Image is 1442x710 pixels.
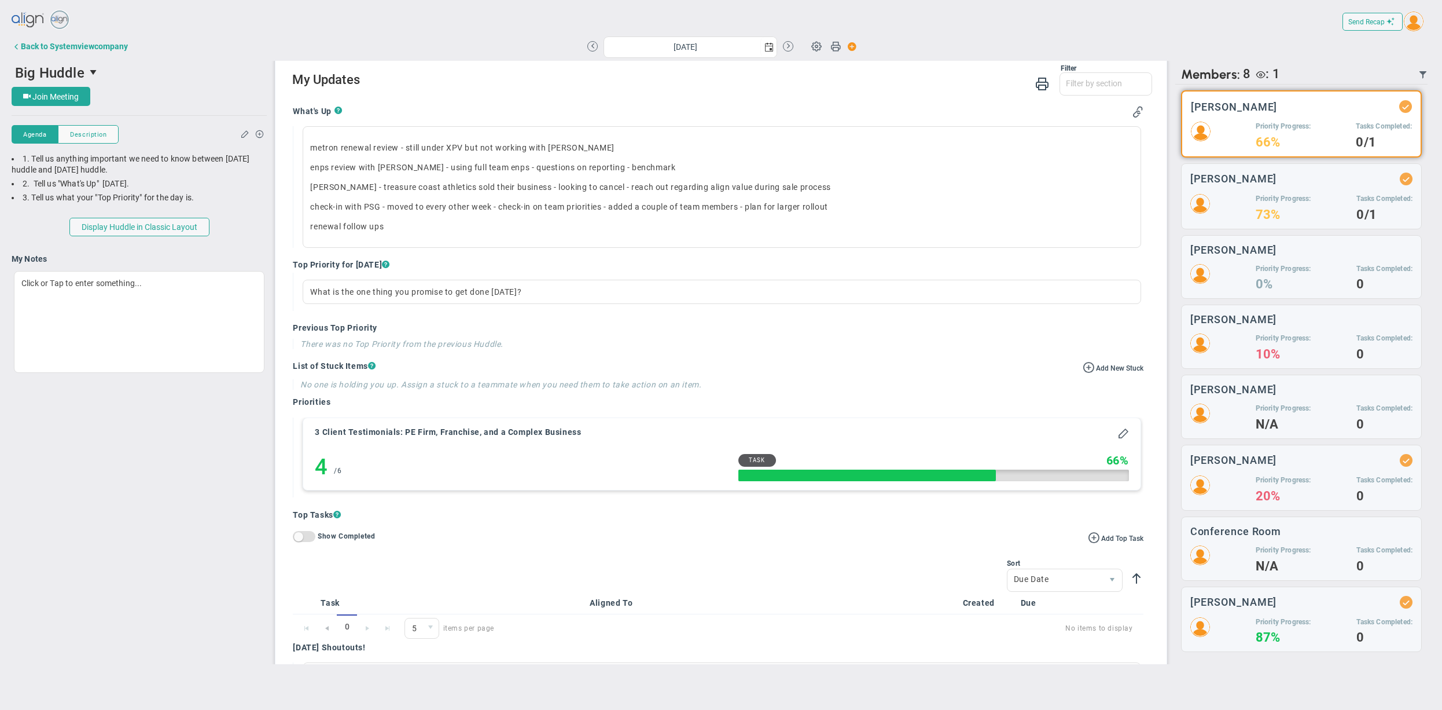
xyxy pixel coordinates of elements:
span: Description [70,130,106,140]
th: Task [316,592,517,614]
span: : [1266,67,1269,81]
span: 66 [1106,454,1120,467]
h4: 0 [1356,632,1412,643]
img: 48978.Person.photo [1191,122,1211,141]
div: Updated Status [1402,175,1410,183]
span: No items to display [508,621,1133,635]
span: Print Huddle [830,41,841,57]
h4: Previous Top Priority [293,323,1143,333]
h4: 73% [1256,210,1311,220]
h4: 66% [1256,137,1311,148]
h3: Conference Room [1190,526,1282,537]
h4: [DATE] Shoutouts! [293,642,365,653]
span: Print My Huddle Updates [1035,76,1049,90]
h4: List of Stuck Items [293,361,1143,371]
h4: 0 [1356,491,1412,502]
div: 6 [334,461,341,481]
img: 124718.Person.photo [1190,546,1210,565]
p: metron renewal review - still under XPV but not working with [PERSON_NAME] [310,142,1133,153]
h5: Tasks Completed: [1356,475,1412,485]
h4: N/A [1256,419,1311,430]
h4: Top Tasks [293,509,1143,521]
h4: 0 [1356,419,1412,430]
h2: My Updates [292,72,1152,89]
div: Updated Status [1402,456,1410,464]
h4: What's Up [293,106,334,116]
div: Click or Tap to enter something... [303,663,1141,687]
div: What is the one thing you promise to get done [DATE]? [303,280,1141,304]
h4: 4 [315,454,328,480]
span: items per page [404,618,494,639]
h5: Tasks Completed: [1356,617,1412,627]
h3: [PERSON_NAME] [1190,314,1277,325]
h5: Priority Progress: [1256,334,1311,343]
h4: Top Priority for [DATE] [293,259,1143,270]
button: Display Huddle in Classic Layout [69,218,209,236]
th: Due [1016,592,1074,614]
h4: 0/1 [1356,210,1412,220]
h4: 0 [1356,279,1412,290]
img: 196338.Person.photo [1190,617,1210,637]
span: select [84,63,104,82]
h4: 0 [1356,561,1412,572]
h5: Tasks Completed: [1356,546,1412,555]
img: 43107.Person.photo [1190,264,1210,284]
p: enps review with [PERSON_NAME] - using full team enps - questions on reporting - benchmark [310,162,1133,173]
button: Send Recap [1342,13,1403,31]
span: 5 [405,618,422,638]
p: [PERSON_NAME] - treasure coast athletics sold their business - looking to cancel - reach out rega... [310,181,1133,193]
span: select [422,618,439,638]
div: 1. Tell us anything important we need to know between [DATE] huddle and [DATE] huddle. [12,153,267,175]
h4: 20% [1256,491,1311,502]
span: Agenda [23,130,46,140]
h5: Priority Progress: [1256,264,1311,274]
h5: Priority Progress: [1256,475,1311,485]
input: Filter by section [1060,73,1152,94]
img: 53178.Person.photo [1190,194,1210,214]
span: Action Button [842,39,857,54]
h5: Priority Progress: [1256,194,1311,204]
span: % [1120,454,1129,467]
span: Task [749,457,765,463]
span: 3. Tell us what your "Top Priority" for the day is. [23,193,194,202]
p: renewal follow ups [310,221,1133,232]
h4: Priorities [293,397,1143,407]
span: Add New Stuck [1096,364,1143,372]
div: Erik Frank is a Viewer. [1250,67,1280,82]
div: Click or Tap to enter something... [14,271,264,373]
span: Members: [1181,67,1240,82]
h4: 0% [1256,279,1311,290]
span: Filter Updated Members [1418,70,1428,79]
h4: 10% [1256,349,1311,360]
img: 48978.Person.photo [1404,12,1423,31]
button: Join Meeting [12,87,90,106]
h3: [PERSON_NAME] [1190,596,1277,607]
span: 0 [337,614,357,639]
span: Big Huddle [15,65,84,81]
img: 193898.Person.photo [1190,475,1210,495]
p: check-in with PSG - moved to every other week - check-in on team priorities - added a couple of t... [310,201,1133,213]
h3: [PERSON_NAME] [1190,173,1277,184]
h4: 0/1 [1356,137,1412,148]
div: Updated Status [1402,598,1410,606]
span: 8 [1243,67,1250,82]
h4: 87% [1256,632,1311,643]
button: Description [58,125,119,144]
h5: Priority Progress: [1256,404,1311,413]
button: Agenda [12,125,58,144]
th: Created [958,592,1016,614]
h3: [PERSON_NAME] [1190,244,1277,255]
h4: 0 [1356,349,1412,360]
h5: Tasks Completed: [1356,264,1412,274]
div: Sort [1007,559,1123,568]
img: align-logo.svg [12,9,45,32]
h5: Tasks Completed: [1356,404,1412,413]
div: Filter [292,64,1076,72]
h3: [PERSON_NAME] [1191,101,1278,112]
h5: Tasks Completed: [1356,122,1412,131]
button: Add New Stuck [1083,361,1143,374]
h4: 3 Client Testimonials: PE Firm, Franchise, and a Complex Business [315,427,581,437]
span: 1 [1272,67,1280,81]
img: 50429.Person.photo [1190,404,1210,423]
button: Back to Systemviewcompany [12,35,128,58]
